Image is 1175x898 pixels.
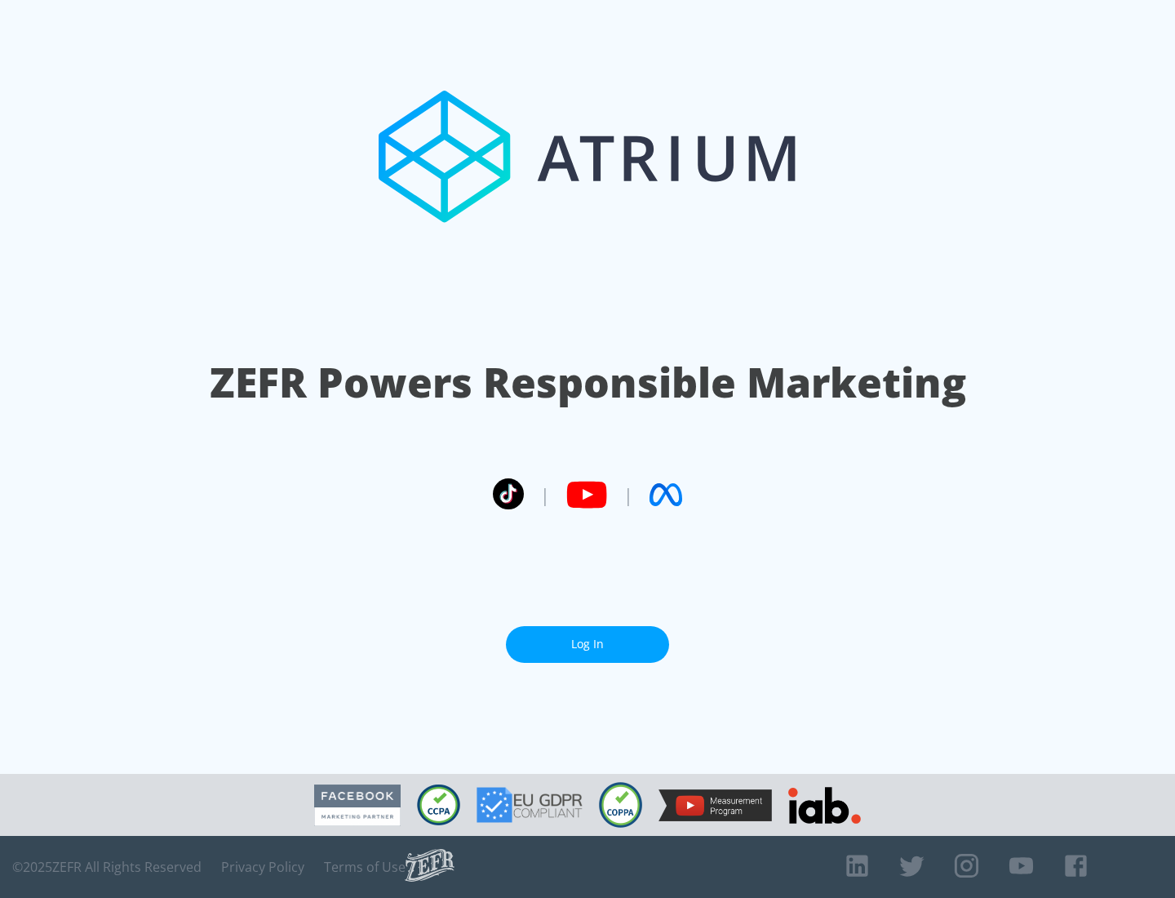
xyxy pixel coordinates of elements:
img: YouTube Measurement Program [658,789,772,821]
a: Log In [506,626,669,663]
a: Terms of Use [324,859,406,875]
span: © 2025 ZEFR All Rights Reserved [12,859,202,875]
span: | [623,482,633,507]
h1: ZEFR Powers Responsible Marketing [210,354,966,411]
img: COPPA Compliant [599,782,642,828]
a: Privacy Policy [221,859,304,875]
img: IAB [788,787,861,824]
img: CCPA Compliant [417,785,460,825]
img: GDPR Compliant [477,787,583,823]
img: Facebook Marketing Partner [314,785,401,826]
span: | [540,482,550,507]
